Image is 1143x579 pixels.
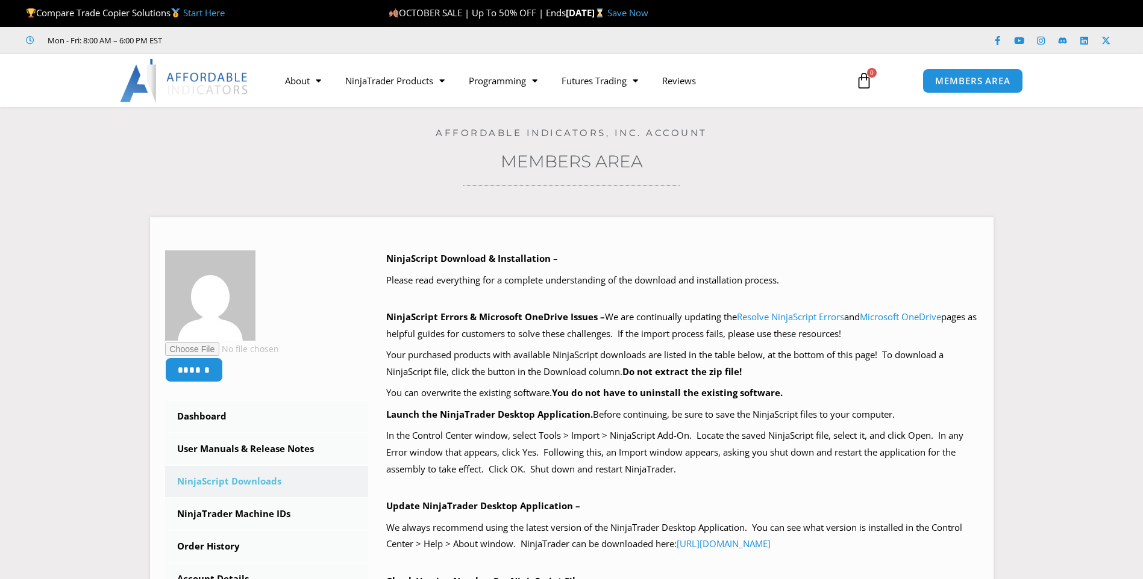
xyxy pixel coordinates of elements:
[165,433,369,465] a: User Manuals & Release Notes
[860,311,941,323] a: Microsoft OneDrive
[165,531,369,562] a: Order History
[552,386,783,398] b: You do not have to uninstall the existing software.
[171,8,180,17] img: 🥇
[867,68,877,78] span: 0
[386,427,979,478] p: In the Control Center window, select Tools > Import > NinjaScript Add-On. Locate the saved NinjaS...
[650,67,708,94] a: Reviews
[386,500,580,512] b: Update NinjaTrader Desktop Application –
[737,311,844,323] a: Resolve NinjaScript Errors
[436,127,707,138] a: Affordable Indicators, Inc. Account
[27,8,36,17] img: 🏆
[595,8,604,17] img: ⌛
[935,76,1010,85] span: MEMBERS AREA
[165,466,369,497] a: NinjaScript Downloads
[389,8,398,17] img: 🍂
[179,34,360,46] iframe: Customer reviews powered by Trustpilot
[386,272,979,289] p: Please read everything for a complete understanding of the download and installation process.
[386,406,979,423] p: Before continuing, be sure to save the NinjaScript files to your computer.
[273,67,333,94] a: About
[922,69,1023,93] a: MEMBERS AREA
[622,365,742,377] b: Do not extract the zip file!
[45,33,162,48] span: Mon - Fri: 8:00 AM – 6:00 PM EST
[566,7,607,19] strong: [DATE]
[333,67,457,94] a: NinjaTrader Products
[677,537,771,550] a: [URL][DOMAIN_NAME]
[165,250,255,341] img: c8fc139859577667c8e2ad0fe87b992fe0304459df7314fa5bc4ebcc00cebea7
[550,67,650,94] a: Futures Trading
[183,7,225,19] a: Start Here
[838,63,891,98] a: 0
[457,67,550,94] a: Programming
[386,519,979,553] p: We always recommend using the latest version of the NinjaTrader Desktop Application. You can see ...
[386,252,558,264] b: NinjaScript Download & Installation –
[501,151,643,172] a: Members Area
[386,385,979,401] p: You can overwrite the existing software.
[386,309,979,342] p: We are continually updating the and pages as helpful guides for customers to solve these challeng...
[607,7,648,19] a: Save Now
[386,311,605,323] b: NinjaScript Errors & Microsoft OneDrive Issues –
[389,7,566,19] span: OCTOBER SALE | Up To 50% OFF | Ends
[120,59,249,102] img: LogoAI | Affordable Indicators – NinjaTrader
[165,498,369,530] a: NinjaTrader Machine IDs
[386,408,593,420] b: Launch the NinjaTrader Desktop Application.
[165,401,369,432] a: Dashboard
[386,347,979,380] p: Your purchased products with available NinjaScript downloads are listed in the table below, at th...
[273,67,842,94] nav: Menu
[26,7,225,19] span: Compare Trade Copier Solutions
